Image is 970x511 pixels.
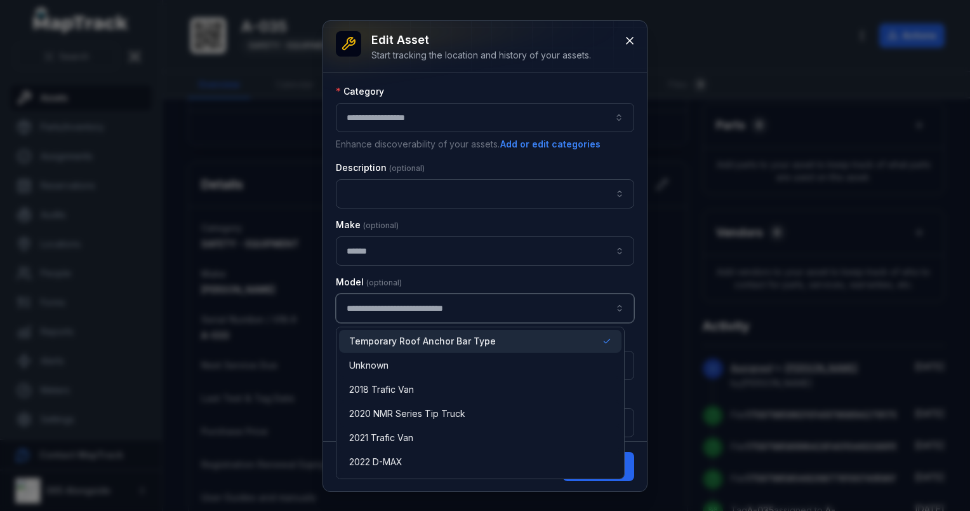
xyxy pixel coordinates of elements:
span: 2022 D-MAX [349,456,402,468]
span: 2020 NMR Series Tip Truck [349,407,465,420]
span: 2018 Trafic Van [349,383,414,396]
span: 2021 Trafic Van [349,432,413,444]
span: Unknown [349,359,389,372]
input: asset-edit:cf[372ede5e-5430-4034-be4c-3789af5fa247]-label [336,294,634,323]
span: Temporary Roof Anchor Bar Type [349,335,496,348]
